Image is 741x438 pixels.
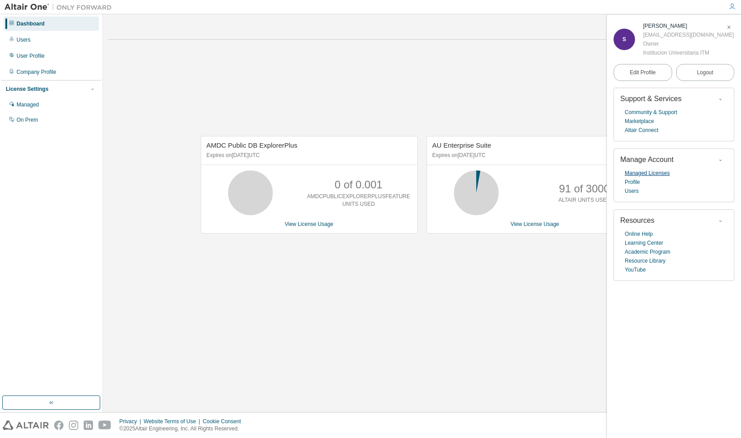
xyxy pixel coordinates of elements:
div: Owner [643,39,734,48]
a: Learning Center [625,238,663,247]
div: License Settings [6,85,48,93]
span: Resources [620,217,654,224]
span: AMDC Public DB ExplorerPlus [207,141,297,149]
p: ALTAIR UNITS USED [559,196,610,204]
img: altair_logo.svg [3,421,49,430]
p: Expires on [DATE] UTC [432,152,635,159]
a: Resource Library [625,256,665,265]
img: youtube.svg [98,421,111,430]
div: Institucion Universitaria ITM [643,48,734,57]
p: © 2025 Altair Engineering, Inc. All Rights Reserved. [119,425,246,433]
span: Support & Services [620,95,682,102]
div: Privacy [119,418,144,425]
a: Users [625,187,639,196]
span: Edit Profile [630,69,656,76]
a: View License Usage [511,221,559,227]
p: AMDCPUBLICEXPLORERPLUSFEATURE UNITS USED [307,193,411,208]
div: Website Terms of Use [144,418,203,425]
span: Manage Account [620,156,673,163]
a: View License Usage [285,221,334,227]
div: Company Profile [17,68,56,76]
div: Users [17,36,30,43]
a: Profile [625,178,640,187]
span: AU Enterprise Suite [432,141,491,149]
a: Community & Support [625,108,677,117]
a: Edit Profile [614,64,672,81]
p: 91 of 3000 [559,181,610,196]
div: Dashboard [17,20,45,27]
span: S [622,36,626,43]
p: 0 of 0.001 [335,177,382,192]
div: Cookie Consent [203,418,246,425]
div: On Prem [17,116,38,123]
img: instagram.svg [69,421,78,430]
div: [EMAIL_ADDRESS][DOMAIN_NAME] [643,30,734,39]
div: Sergio Serna [643,21,734,30]
div: User Profile [17,52,45,60]
a: Academic Program [625,247,670,256]
a: Managed Licenses [625,169,670,178]
a: YouTube [625,265,646,274]
a: Online Help [625,230,653,238]
img: facebook.svg [54,421,64,430]
img: linkedin.svg [84,421,93,430]
button: Logout [676,64,735,81]
div: Managed [17,101,39,108]
span: Logout [697,68,713,77]
img: Altair One [4,3,116,12]
a: Marketplace [625,117,654,126]
p: Expires on [DATE] UTC [207,152,410,159]
a: Altair Connect [625,126,658,135]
